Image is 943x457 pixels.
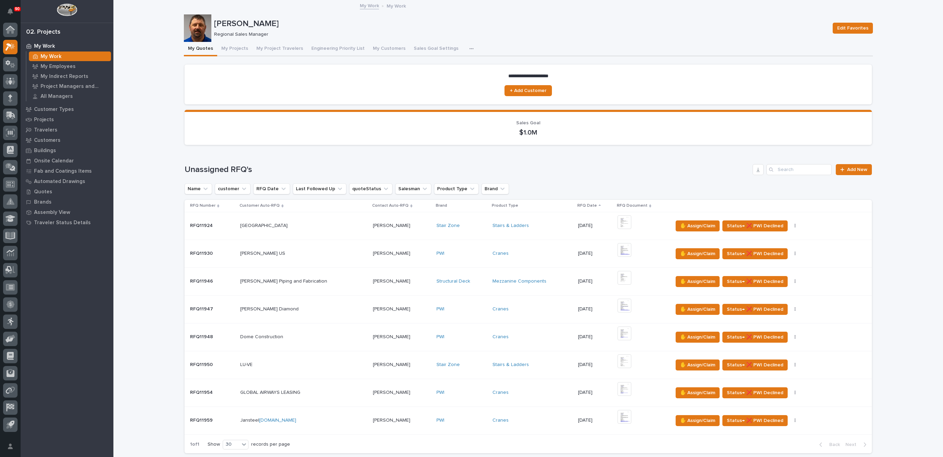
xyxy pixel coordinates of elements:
button: Status→ ❌ PWI Declined [722,248,788,259]
p: Project Managers and Engineers [41,83,108,90]
tr: RFQ11930RFQ11930 [PERSON_NAME] US[PERSON_NAME] US [PERSON_NAME][PERSON_NAME] PWI Cranes [DATE]✋ A... [185,240,872,267]
tr: RFQ11954RFQ11954 GLOBAL AIRWAYS LEASINGGLOBAL AIRWAYS LEASING [PERSON_NAME][PERSON_NAME] PWI Cran... [185,379,872,407]
button: Status→ ❌ PWI Declined [722,276,788,287]
button: Edit Favorites [833,23,873,34]
a: Stair Zone [436,223,460,229]
a: My Indirect Reports [26,71,113,81]
a: PWI [436,251,444,256]
p: [PERSON_NAME] [373,416,412,423]
button: Next [843,442,872,448]
tr: RFQ11924RFQ11924 [GEOGRAPHIC_DATA][GEOGRAPHIC_DATA] [PERSON_NAME][PERSON_NAME] Stair Zone Stairs ... [185,212,872,240]
p: [DATE] [578,334,612,340]
button: ✋ Assign/Claim [676,387,720,398]
button: ✋ Assign/Claim [676,332,720,343]
a: Mezzanine Components [492,278,546,284]
p: Dome Construction [240,333,285,340]
p: [PERSON_NAME] US [240,249,287,256]
p: Customer Types [34,106,74,113]
button: Status→ ❌ PWI Declined [722,220,788,231]
button: Status→ ❌ PWI Declined [722,387,788,398]
span: Status→ ❌ PWI Declined [727,389,783,397]
div: 30 [223,441,240,448]
a: [DOMAIN_NAME] [259,418,296,423]
p: Brand [436,202,447,209]
p: Projects [34,117,54,123]
p: [PERSON_NAME] [373,361,412,368]
a: My Work [360,1,379,9]
input: Search [766,164,832,175]
p: [GEOGRAPHIC_DATA] [240,221,289,229]
a: My Employees [26,61,113,71]
p: Contact Auto-RFQ [372,202,409,209]
p: RFQ11947 [190,305,214,312]
p: My Work [34,43,55,49]
p: Travelers [34,127,57,133]
p: [DATE] [578,418,612,423]
button: Name [185,183,212,194]
button: ✋ Assign/Claim [676,248,720,259]
p: [PERSON_NAME] [373,333,412,340]
p: Show [208,442,220,447]
p: Regional Sales Manager [214,32,824,37]
a: Add New [836,164,872,175]
span: ✋ Assign/Claim [680,389,715,397]
button: Product Type [434,183,479,194]
span: Next [845,442,861,448]
span: ✋ Assign/Claim [680,333,715,341]
button: Brand [481,183,509,194]
a: PWI [436,334,444,340]
p: $1.0M [193,128,864,137]
a: PWI [436,418,444,423]
p: [DATE] [578,223,612,229]
p: Product Type [492,202,518,209]
span: Edit Favorites [837,24,868,32]
p: RFQ11930 [190,249,214,256]
p: My Work [41,54,62,60]
button: quoteStatus [349,183,392,194]
a: Automated Drawings [21,176,113,186]
p: LU-VE [240,361,254,368]
a: Stairs & Ladders [492,223,529,229]
a: Buildings [21,145,113,156]
a: Cranes [492,306,509,312]
span: ✋ Assign/Claim [680,416,715,425]
span: Back [825,442,840,448]
p: All Managers [41,93,73,100]
a: My Work [21,41,113,51]
a: Stairs & Ladders [492,362,529,368]
a: All Managers [26,91,113,101]
a: + Add Customer [504,85,552,96]
span: Status→ ❌ PWI Declined [727,305,783,313]
a: Traveler Status Details [21,217,113,228]
tr: RFQ11950RFQ11950 LU-VELU-VE [PERSON_NAME][PERSON_NAME] Stair Zone Stairs & Ladders [DATE]✋ Assign... [185,351,872,379]
button: Last Followed Up [293,183,346,194]
p: [DATE] [578,306,612,312]
tr: RFQ11946RFQ11946 [PERSON_NAME] Piping and Fabrication[PERSON_NAME] Piping and Fabrication [PERSON... [185,267,872,295]
p: [DATE] [578,390,612,396]
p: [PERSON_NAME] Piping and Fabrication [240,277,329,284]
button: Salesman [395,183,431,194]
button: customer [215,183,251,194]
span: Status→ ❌ PWI Declined [727,416,783,425]
p: 1 of 1 [185,436,205,453]
p: RFQ Document [617,202,647,209]
a: Assembly View [21,207,113,217]
tr: RFQ11959RFQ11959 Jansteel[DOMAIN_NAME]Jansteel [PERSON_NAME][PERSON_NAME] PWI Cranes [DATE]✋ Assi... [185,407,872,434]
p: [PERSON_NAME] [214,19,827,29]
p: Customers [34,137,60,144]
span: Sales Goal [516,121,540,125]
p: Jansteel [240,416,298,423]
span: Add New [847,167,867,172]
button: Status→ ❌ PWI Declined [722,332,788,343]
p: Customer Auto-RFQ [240,202,280,209]
button: RFQ Date [253,183,290,194]
p: My Indirect Reports [41,73,88,80]
button: Status→ ❌ PWI Declined [722,415,788,426]
button: My Quotes [184,42,217,56]
p: RFQ11948 [190,333,214,340]
a: Cranes [492,418,509,423]
p: RFQ11950 [190,361,214,368]
a: Quotes [21,186,113,197]
p: [PERSON_NAME] Diamond [240,305,300,312]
